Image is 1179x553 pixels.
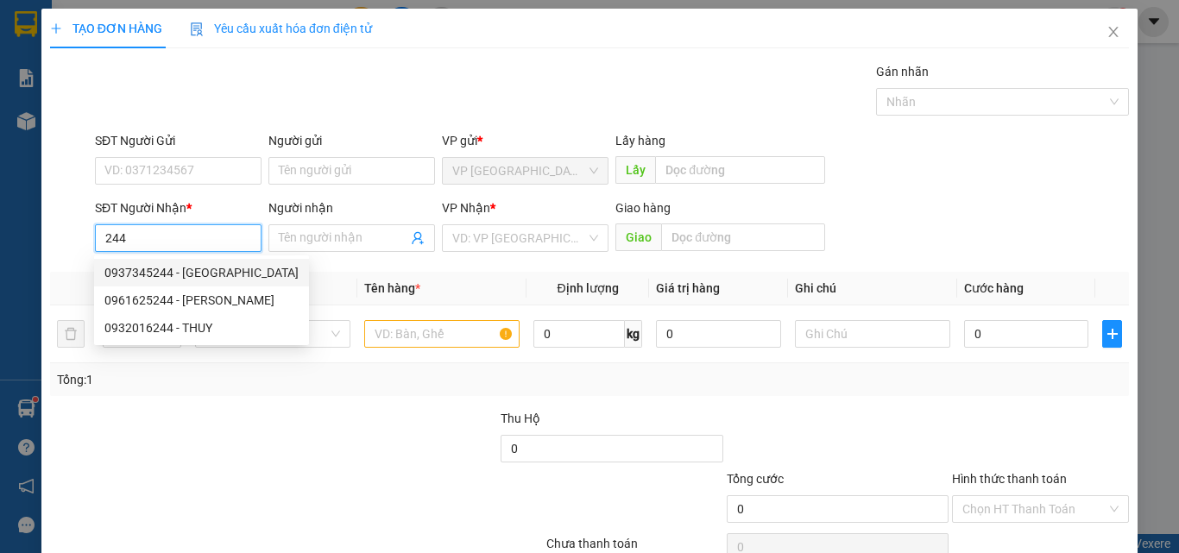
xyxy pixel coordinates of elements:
[952,472,1067,486] label: Hình thức thanh toán
[104,263,299,282] div: 0937345244 - [GEOGRAPHIC_DATA]
[411,231,425,245] span: user-add
[187,22,229,63] img: logo.jpg
[442,131,608,150] div: VP gửi
[557,281,618,295] span: Định lượng
[57,370,457,389] div: Tổng: 1
[625,320,642,348] span: kg
[655,156,825,184] input: Dọc đường
[615,223,661,251] span: Giao
[94,259,309,286] div: 0937345244 - PHUONG
[95,131,262,150] div: SĐT Người Gửi
[964,281,1024,295] span: Cước hàng
[501,412,540,425] span: Thu Hộ
[190,22,372,35] span: Yêu cầu xuất hóa đơn điện tử
[795,320,950,348] input: Ghi Chú
[57,320,85,348] button: delete
[788,272,957,305] th: Ghi chú
[727,472,784,486] span: Tổng cước
[190,22,204,36] img: icon
[615,134,665,148] span: Lấy hàng
[1106,25,1120,39] span: close
[95,198,262,217] div: SĐT Người Nhận
[1102,320,1122,348] button: plus
[364,281,420,295] span: Tên hàng
[661,223,825,251] input: Dọc đường
[442,201,490,215] span: VP Nhận
[268,131,435,150] div: Người gửi
[615,156,655,184] span: Lấy
[615,201,671,215] span: Giao hàng
[111,25,166,166] b: BIÊN NHẬN GỬI HÀNG HÓA
[452,158,598,184] span: VP Sài Gòn
[50,22,162,35] span: TẠO ĐƠN HÀNG
[145,82,237,104] li: (c) 2017
[104,318,299,337] div: 0932016244 - THUY
[50,22,62,35] span: plus
[268,198,435,217] div: Người nhận
[145,66,237,79] b: [DOMAIN_NAME]
[94,286,309,314] div: 0961625244 - LUAN NGUYEN
[104,291,299,310] div: 0961625244 - [PERSON_NAME]
[1103,327,1121,341] span: plus
[656,281,720,295] span: Giá trị hàng
[22,111,98,192] b: [PERSON_NAME]
[876,65,929,79] label: Gán nhãn
[1089,9,1138,57] button: Close
[364,320,520,348] input: VD: Bàn, Ghế
[94,314,309,342] div: 0932016244 - THUY
[656,320,780,348] input: 0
